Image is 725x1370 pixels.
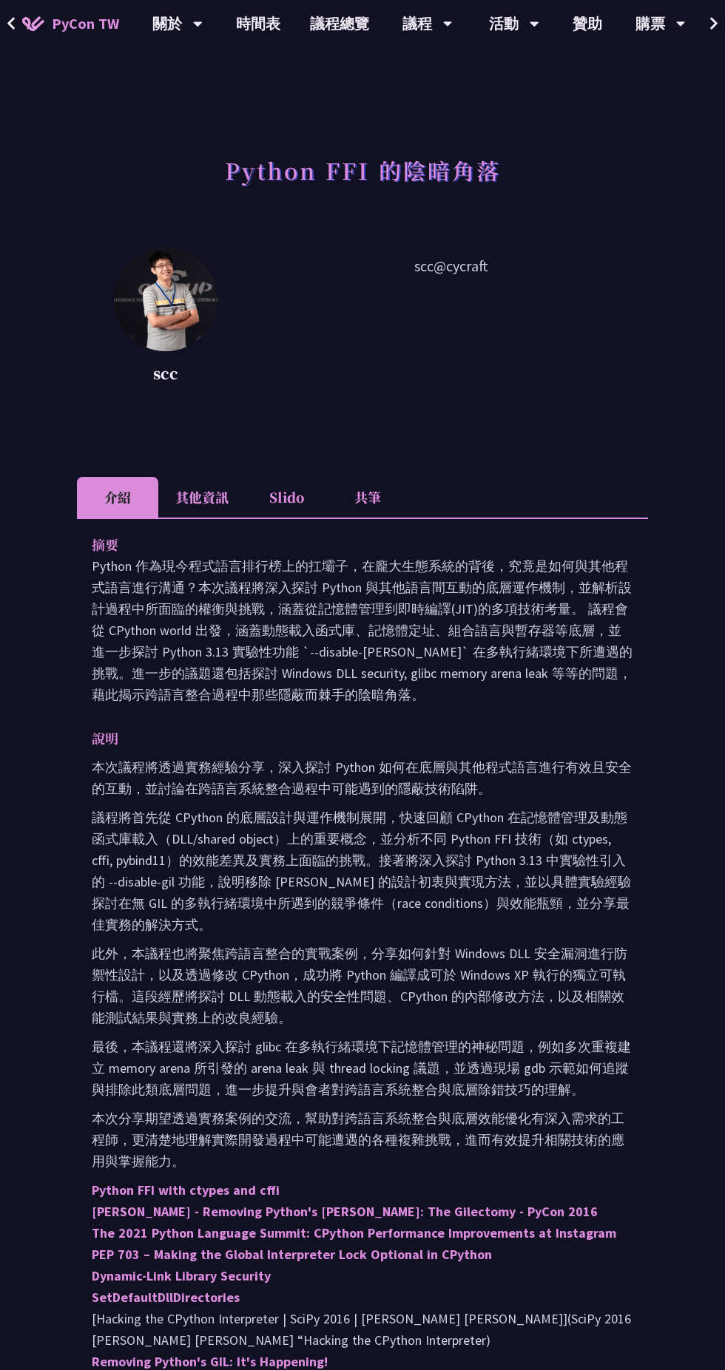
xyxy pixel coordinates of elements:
[92,756,633,799] p: 本次議程將透過實務經驗分享，深入探討 Python 如何在底層與其他程式語言進行有效且安全的互動，並討論在跨語言系統整合過程中可能遇到的隱蔽技術陷阱。
[92,1181,280,1198] a: Python FFI with ctypes and cffi
[7,5,134,42] a: PyCon TW
[92,534,604,555] p: 摘要
[92,1108,633,1172] p: 本次分享期望透過實務案例的交流，幫助對跨語言系統整合與底層效能優化有深入需求的工程師，更清楚地理解實際開發過程中可能遭遇的各種複雜挑戰，進而有效提升相關技術的應用與掌握能力。
[92,555,633,705] p: Python 作為現今程式語言排行榜上的扛壩子，在龐大生態系統的背後，究竟是如何與其他程式語言進行溝通？本次議程將深入探討 Python 與其他語言間互動的底層運作機制，並解析設計過程中所面臨的...
[22,16,44,31] img: Home icon of PyCon TW 2025
[92,943,633,1028] p: 此外，本議程也將聚焦跨語言整合的實戰案例，分享如何針對 Windows DLL 安全漏洞進行防禦性設計，以及透過修改 CPython，成功將 Python 編譯成可於 Windows XP 執行...
[77,477,158,518] li: 介紹
[92,1246,492,1263] a: PEP 703 – Making the Global Interpreter Lock Optional in CPython
[158,477,246,518] li: 其他資訊
[327,477,408,518] li: 共筆
[52,13,119,35] span: PyCon TW
[92,728,604,749] p: 說明
[92,1224,616,1241] a: The 2021 Python Language Summit: CPython Performance Improvements at Instagram
[114,248,217,351] img: scc
[92,807,633,935] p: 議程將首先從 CPython 的底層設計與運作機制展開，快速回顧 CPython 在記憶體管理及動態函式庫載入（DLL/shared object）上的重要概念，並分析不同 Python FFI...
[114,362,217,384] p: scc
[92,1353,328,1370] a: Removing Python's GIL: It's Happening!
[246,477,327,518] li: Slido
[225,148,501,192] h1: Python FFI 的陰暗角落
[92,1203,598,1220] a: [PERSON_NAME] - Removing Python's [PERSON_NAME]: The Gilectomy - PyCon 2016
[92,1036,633,1100] p: 最後，本議程還將深入探討 glibc 在多執行緒環境下記憶體管理的神秘問題，例如多次重複建立 memory arena 所引發的 arena leak 與 thread locking 議題，並...
[254,255,648,388] p: scc@cycraft
[92,1267,271,1284] a: Dynamic-Link Library Security
[92,1289,240,1306] a: SetDefaultDllDirectories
